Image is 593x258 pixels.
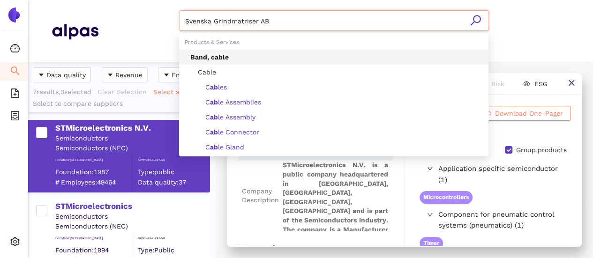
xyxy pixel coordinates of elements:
[495,108,563,118] span: Download One-Pager
[10,108,20,126] span: container
[477,106,570,121] button: cloud-downloadDownload One-Pager
[10,63,20,81] span: search
[205,113,255,121] span: C le Assembly
[568,79,575,87] span: close
[55,236,132,241] div: Location: [GEOGRAPHIC_DATA]
[138,177,209,187] span: Data quality: 37
[55,177,132,187] span: # Employees: 49464
[523,81,530,87] span: eye
[238,242,393,258] h2: Fact Sheet
[107,72,113,79] span: caret-down
[210,83,218,91] b: ab
[38,72,45,79] span: caret-down
[534,80,548,88] span: ESG
[55,144,209,153] div: Semiconductors (NEC)
[205,98,261,106] span: C le Assemblies
[210,98,218,106] b: ab
[10,234,20,252] span: setting
[55,212,209,221] div: Semiconductors
[210,143,218,151] b: ab
[153,87,183,97] span: Select all
[46,70,86,80] span: Data quality
[55,123,209,134] div: STMicroelectronics N.V.
[55,133,209,143] div: Semiconductors
[190,53,229,61] span: Band, cable
[561,73,582,94] button: close
[55,222,209,231] div: Semiconductors (NEC)
[427,212,433,217] span: right
[438,163,566,185] span: Application specific semiconductor (1)
[172,70,206,80] span: Employees
[512,146,570,155] span: Group products
[283,161,389,231] span: STMicroelectronics N.V. is a public company headquartered in [GEOGRAPHIC_DATA], [GEOGRAPHIC_DATA]...
[205,128,259,136] span: C le Connector
[55,201,209,212] div: STMicroelectronics
[33,99,211,109] div: Select to compare suppliers
[242,187,279,205] span: Company Description
[33,88,91,96] span: 7 results, 0 selected
[491,80,504,88] span: Risk
[102,67,148,82] button: caret-downRevenue
[210,113,218,121] b: ab
[138,246,209,255] span: Type: Public
[97,84,153,99] button: Clear Selection
[7,7,22,22] img: Logo
[52,20,98,43] img: Homepage
[438,209,566,231] span: Component for pneumatic control systems (pneumatics) (1)
[153,84,189,99] button: Select all
[416,207,570,233] div: Component for pneumatic control systems (pneumatics) (1)
[210,128,218,136] b: ab
[190,68,216,76] span: Cable
[163,72,170,79] span: caret-down
[55,158,132,162] div: Location: [GEOGRAPHIC_DATA]
[420,237,443,250] span: Timer
[115,70,143,80] span: Revenue
[158,67,211,82] button: caret-downEmployees
[33,67,91,82] button: caret-downData quality
[420,191,473,204] span: Microcontrollers
[138,158,209,162] div: Revenue: 13.3B USD
[10,40,20,59] span: dashboard
[416,162,570,187] div: Application specific semiconductor (1)
[179,35,488,50] div: Products & Services
[470,15,481,26] span: search
[138,168,209,177] span: Type: public
[10,85,20,104] span: file-add
[55,168,132,177] span: Foundation: 1987
[427,166,433,171] span: right
[55,246,132,255] span: Foundation: 1994
[205,83,227,91] span: C les
[205,143,244,151] span: C le Gland
[138,236,209,240] div: Revenue: 17.3B USD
